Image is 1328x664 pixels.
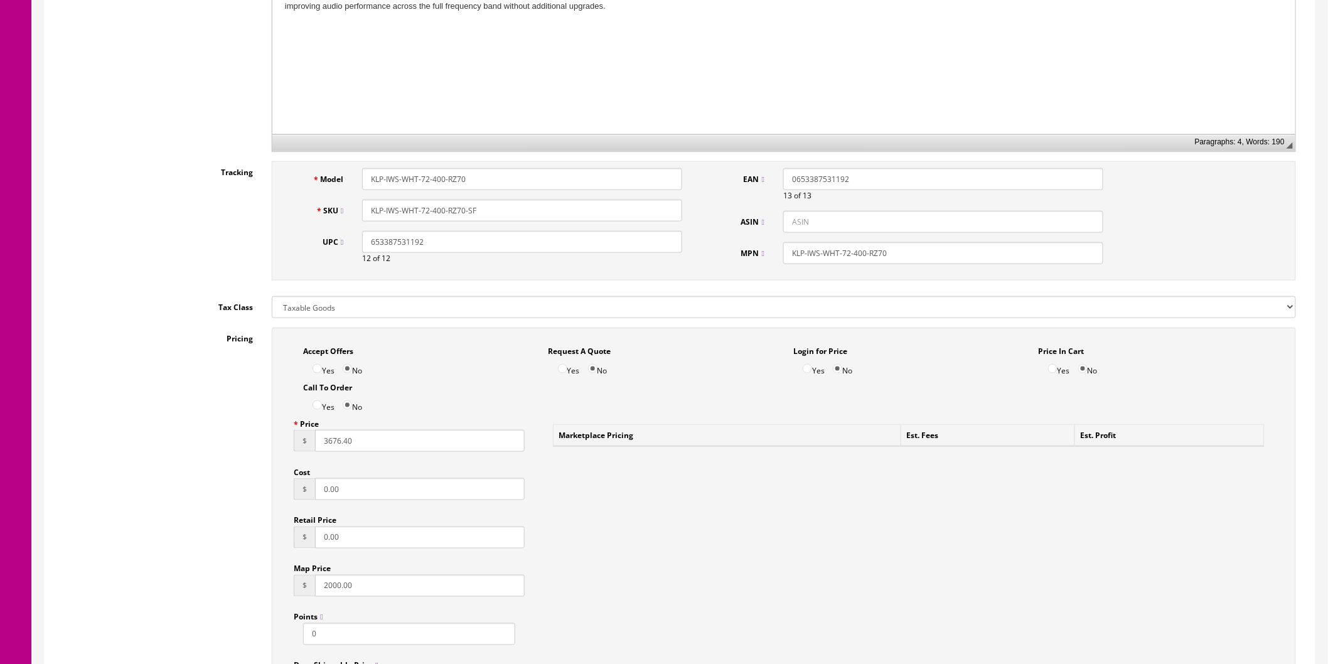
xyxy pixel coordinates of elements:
[793,340,847,357] label: Login for Price
[323,205,343,216] span: SKU
[294,510,336,527] label: Retail Price
[294,612,323,623] span: Points
[362,200,682,222] input: SKU
[294,430,315,452] span: $
[315,575,525,597] input: This should be a number with up to 2 decimal places.
[315,430,525,452] input: This should be a number with up to 2 decimal places.
[303,377,352,394] label: Call To Order
[313,400,322,410] input: Yes
[1078,357,1098,377] label: No
[294,575,315,597] span: $
[315,478,525,500] input: This should be a number with up to 2 decimal places.
[294,461,310,478] label: Cost
[323,237,343,247] span: UPC
[558,357,580,377] label: Yes
[313,357,335,377] label: Yes
[803,364,812,373] input: Yes
[588,364,597,373] input: No
[315,527,525,549] input: This should be a number with up to 2 decimal places.
[741,248,764,259] span: MPN
[783,190,792,201] span: 13
[558,364,567,373] input: Yes
[1287,142,1293,149] span: Resize
[833,357,852,377] label: No
[362,253,371,264] span: 12
[741,217,764,227] span: ASIN
[901,425,1075,447] td: Est. Fees
[303,340,353,357] label: Accept Offers
[294,527,315,549] span: $
[744,174,764,185] span: EAN
[362,231,682,253] input: UPC
[1195,137,1285,146] div: Statistics
[343,394,362,413] label: No
[1048,357,1070,377] label: Yes
[294,558,331,575] label: Map Price
[313,364,322,373] input: Yes
[294,478,315,500] span: $
[1075,425,1265,447] td: Est. Profit
[1195,137,1285,146] span: Paragraphs: 4, Words: 190
[1078,364,1088,373] input: No
[1039,340,1084,357] label: Price In Cart
[549,340,611,357] label: Request A Quote
[54,328,262,345] label: Pricing
[54,161,262,178] label: Tracking
[343,357,362,377] label: No
[294,413,319,430] label: Price
[1048,364,1058,373] input: Yes
[794,190,811,201] span: of 13
[588,357,608,377] label: No
[343,400,352,410] input: No
[285,168,353,185] label: Model
[803,357,825,377] label: Yes
[362,168,682,190] input: Model
[54,296,262,313] label: Tax Class
[783,211,1103,233] input: ASIN
[343,364,352,373] input: No
[833,364,842,373] input: No
[373,253,390,264] span: of 12
[783,168,1103,190] input: EAN
[303,623,515,645] input: Points
[313,394,335,413] label: Yes
[554,425,901,447] td: Marketplace Pricing
[783,242,1103,264] input: MPN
